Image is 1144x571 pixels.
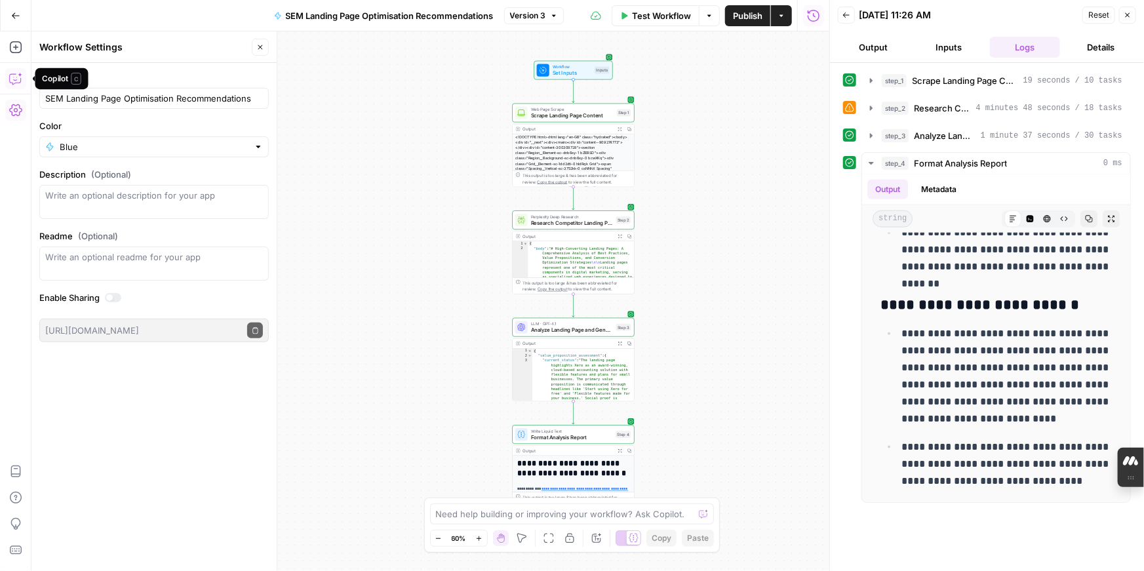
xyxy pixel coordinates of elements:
[523,448,613,454] div: Output
[652,532,671,544] span: Copy
[914,102,971,115] span: Research Competitor Landing Pages
[531,326,613,334] span: Analyze Landing Page and Generate Recommendations
[513,358,532,429] div: 3
[882,157,909,170] span: step_4
[572,79,575,102] g: Edge from start to step_1
[862,153,1130,174] button: 0 ms
[39,168,269,181] label: Description
[572,401,575,424] g: Edge from step_3 to step_4
[862,174,1130,502] div: 0 ms
[616,216,631,224] div: Step 2
[452,533,466,543] span: 60%
[531,219,613,227] span: Research Competitor Landing Pages
[512,104,634,187] div: Web Page ScrapeScrape Landing Page ContentStep 1Output<!DOCTYPE html><html lang="en-GB" class="hy...
[538,180,568,184] span: Copy the output
[523,279,631,292] div: This output is too large & has been abbreviated for review. to view the full content.
[528,353,532,358] span: Toggle code folding, rows 2 through 21
[39,291,269,304] label: Enable Sharing
[733,9,762,22] span: Publish
[523,494,631,507] div: This output is too large & has been abbreviated for review. to view the full content.
[862,70,1130,91] button: 19 seconds / 10 tasks
[528,349,532,353] span: Toggle code folding, rows 1 through 233
[1023,75,1122,87] span: 19 seconds / 10 tasks
[512,210,634,294] div: Perplexity Deep ResearchResearch Competitor Landing PagesStep 2Output{ "body":"# High-Converting ...
[523,172,631,185] div: This output is too large & has been abbreviated for review. to view the full content.
[513,241,528,246] div: 1
[39,71,269,84] label: Name
[882,102,909,115] span: step_2
[1065,37,1136,58] button: Details
[990,37,1061,58] button: Logs
[912,74,1018,87] span: Scrape Landing Page Content
[512,61,634,80] div: WorkflowSet InputsInputs
[523,126,613,132] div: Output
[531,106,614,113] span: Web Page Scrape
[553,69,592,77] span: Set Inputs
[531,433,612,441] span: Format Analysis Report
[266,5,502,26] button: SEM Landing Page Optimisation Recommendations
[725,5,770,26] button: Publish
[512,318,634,402] div: LLM · GPT-4.1Analyze Landing Page and Generate RecommendationsStep 3Output{ "value_proposition_as...
[572,187,575,210] g: Edge from step_1 to step_2
[616,324,631,331] div: Step 3
[1103,157,1122,169] span: 0 ms
[862,98,1130,119] button: 4 minutes 48 seconds / 18 tasks
[632,9,691,22] span: Test Workflow
[838,37,909,58] button: Output
[531,428,612,435] span: Write Liquid Text
[531,213,613,220] span: Perplexity Deep Research
[510,10,546,22] span: Version 3
[531,321,613,327] span: LLM · GPT-4.1
[71,73,81,85] span: C
[538,286,568,291] span: Copy the output
[682,530,714,547] button: Paste
[60,140,248,153] input: Blue
[616,431,631,438] div: Step 4
[1082,7,1115,24] button: Reset
[646,530,677,547] button: Copy
[981,130,1122,142] span: 1 minute 37 seconds / 30 tasks
[513,349,532,353] div: 1
[687,532,709,544] span: Paste
[553,64,592,70] span: Workflow
[523,241,528,246] span: Toggle code folding, rows 1 through 3
[882,74,907,87] span: step_1
[39,119,269,132] label: Color
[513,353,532,358] div: 2
[914,37,985,58] button: Inputs
[873,210,913,227] span: string
[42,73,81,85] div: Copilot
[91,168,131,181] span: (Optional)
[612,5,699,26] button: Test Workflow
[914,129,976,142] span: Analyze Landing Page and Generate Recommendations
[78,229,118,243] span: (Optional)
[862,125,1130,146] button: 1 minute 37 seconds / 30 tasks
[882,129,909,142] span: step_3
[523,340,613,347] div: Output
[914,157,1007,170] span: Format Analysis Report
[286,9,494,22] span: SEM Landing Page Optimisation Recommendations
[976,102,1122,114] span: 4 minutes 48 seconds / 18 tasks
[523,233,613,240] div: Output
[595,67,609,74] div: Inputs
[913,180,964,199] button: Metadata
[867,180,908,199] button: Output
[39,41,248,54] div: Workflow Settings
[617,109,631,117] div: Step 1
[504,7,564,24] button: Version 3
[45,92,263,105] input: Untitled
[1088,9,1109,21] span: Reset
[572,294,575,317] g: Edge from step_2 to step_3
[531,111,614,119] span: Scrape Landing Page Content
[39,229,269,243] label: Readme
